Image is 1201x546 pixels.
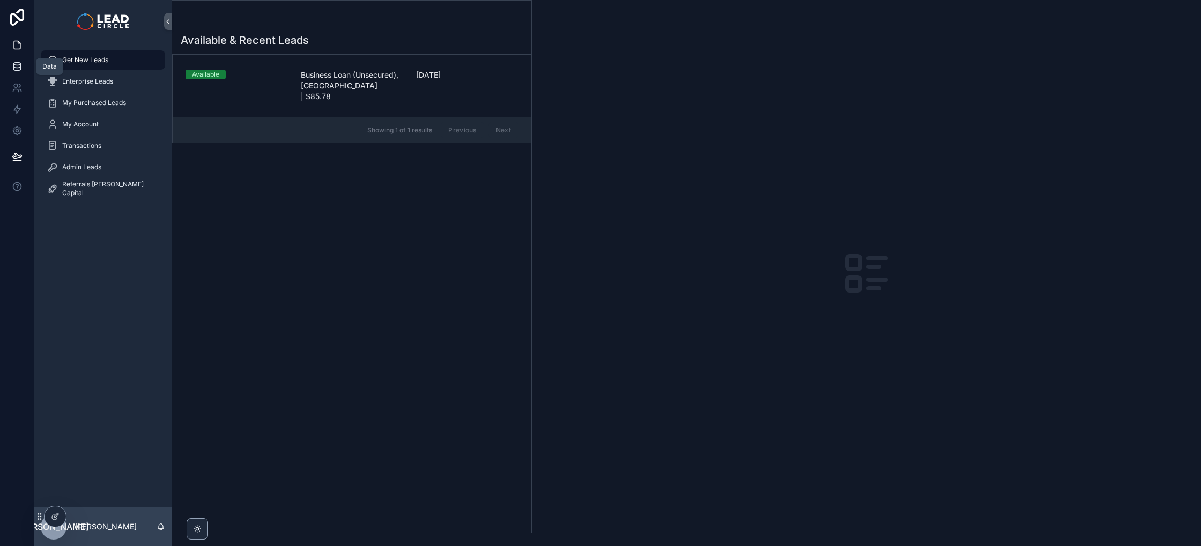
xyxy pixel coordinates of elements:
a: Referrals [PERSON_NAME] Capital [41,179,165,198]
span: Get New Leads [62,56,108,64]
span: Transactions [62,141,101,150]
a: Admin Leads [41,158,165,177]
h1: Available & Recent Leads [181,33,309,48]
a: My Purchased Leads [41,93,165,113]
span: Referrals [PERSON_NAME] Capital [62,180,154,197]
div: Data [42,62,57,71]
span: Admin Leads [62,163,101,171]
a: My Account [41,115,165,134]
span: [DATE] [416,70,518,80]
a: Enterprise Leads [41,72,165,91]
a: Transactions [41,136,165,155]
img: App logo [77,13,128,30]
div: scrollable content [34,43,172,212]
p: [PERSON_NAME] [75,521,137,532]
span: Business Loan (Unsecured), [GEOGRAPHIC_DATA] | $85.78 [301,70,403,102]
span: Enterprise Leads [62,77,113,86]
span: My Account [62,120,99,129]
div: Available [192,70,219,79]
a: AvailableBusiness Loan (Unsecured), [GEOGRAPHIC_DATA] | $85.78[DATE] [173,55,531,117]
span: Showing 1 of 1 results [367,126,432,134]
span: My Purchased Leads [62,99,126,107]
a: Get New Leads [41,50,165,70]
